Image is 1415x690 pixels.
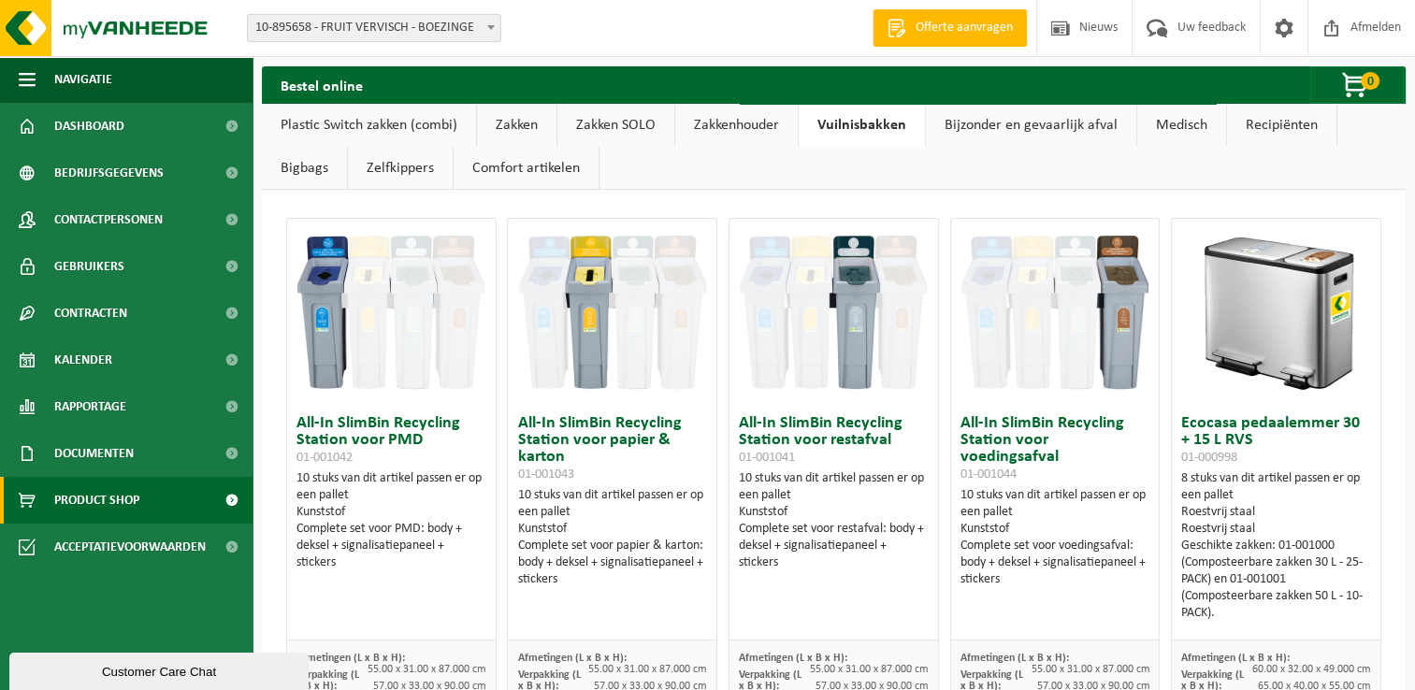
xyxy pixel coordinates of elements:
a: Bigbags [262,147,347,190]
div: 10 stuks van dit artikel passen er op een pallet [960,487,1150,588]
img: 01-001042 [297,219,484,406]
span: Gebruikers [54,243,124,290]
a: Plastic Switch zakken (combi) [262,104,476,147]
div: 8 stuks van dit artikel passen er op een pallet [1181,470,1371,622]
span: Kalender [54,337,112,383]
div: Kunststof [960,521,1150,538]
span: Offerte aanvragen [911,19,1018,37]
a: Comfort artikelen [454,147,599,190]
span: Bedrijfsgegevens [54,150,164,196]
a: Zakken SOLO [557,104,674,147]
iframe: chat widget [9,649,312,690]
h3: Ecocasa pedaalemmer 30 + 15 L RVS [1181,415,1371,466]
div: Complete set voor restafval: body + deksel + signalisatiepaneel + stickers [739,521,929,571]
span: 10-895658 - FRUIT VERVISCH - BOEZINGE [247,14,501,42]
h2: Bestel online [262,66,382,103]
img: 01-001041 [740,219,927,406]
img: 01-001043 [519,219,706,406]
span: 01-001041 [739,451,795,465]
h3: All-In SlimBin Recycling Station voor voedingsafval [960,415,1150,482]
a: Medisch [1137,104,1226,147]
span: Rapportage [54,383,126,430]
a: Offerte aanvragen [873,9,1027,47]
img: 01-000998 [1183,219,1370,406]
div: 10 stuks van dit artikel passen er op een pallet [296,470,486,571]
span: Product Shop [54,477,139,524]
span: 55.00 x 31.00 x 87.000 cm [810,664,929,675]
span: 10-895658 - FRUIT VERVISCH - BOEZINGE [248,15,500,41]
span: Afmetingen (L x B x H): [517,653,626,664]
div: 10 stuks van dit artikel passen er op een pallet [739,470,929,571]
span: Dashboard [54,103,124,150]
span: 0 [1361,72,1379,90]
div: Complete set voor voedingsafval: body + deksel + signalisatiepaneel + stickers [960,538,1150,588]
a: Zakkenhouder [675,104,798,147]
span: Afmetingen (L x B x H): [739,653,847,664]
div: 10 stuks van dit artikel passen er op een pallet [517,487,707,588]
div: Kunststof [517,521,707,538]
span: Navigatie [54,56,112,103]
a: Vuilnisbakken [799,104,925,147]
span: Contracten [54,290,127,337]
span: 01-001042 [296,451,353,465]
div: Roestvrij staal [1181,504,1371,521]
a: Zelfkippers [348,147,453,190]
img: 01-001044 [961,219,1148,406]
span: Acceptatievoorwaarden [54,524,206,570]
span: 60.00 x 32.00 x 49.000 cm [1252,664,1371,675]
a: Bijzonder en gevaarlijk afval [926,104,1136,147]
div: Kunststof [739,504,929,521]
h3: All-In SlimBin Recycling Station voor restafval [739,415,929,466]
h3: All-In SlimBin Recycling Station voor PMD [296,415,486,466]
span: 55.00 x 31.00 x 87.000 cm [588,664,707,675]
div: Roestvrij staal [1181,521,1371,538]
span: Afmetingen (L x B x H): [1181,653,1290,664]
span: 01-001044 [960,467,1017,482]
span: Contactpersonen [54,196,163,243]
div: Complete set voor PMD: body + deksel + signalisatiepaneel + stickers [296,521,486,571]
span: 55.00 x 31.00 x 87.000 cm [1031,664,1149,675]
a: Zakken [477,104,556,147]
span: 55.00 x 31.00 x 87.000 cm [368,664,486,675]
span: 01-001043 [517,467,573,482]
button: 0 [1310,66,1404,104]
span: Afmetingen (L x B x H): [296,653,405,664]
div: Geschikte zakken: 01-001000 (Composteerbare zakken 30 L - 25-PACK) en 01-001001 (Composteerbare z... [1181,538,1371,622]
h3: All-In SlimBin Recycling Station voor papier & karton [517,415,707,482]
span: Documenten [54,430,134,477]
span: 01-000998 [1181,451,1237,465]
a: Recipiënten [1227,104,1336,147]
span: Afmetingen (L x B x H): [960,653,1069,664]
div: Kunststof [296,504,486,521]
div: Complete set voor papier & karton: body + deksel + signalisatiepaneel + stickers [517,538,707,588]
